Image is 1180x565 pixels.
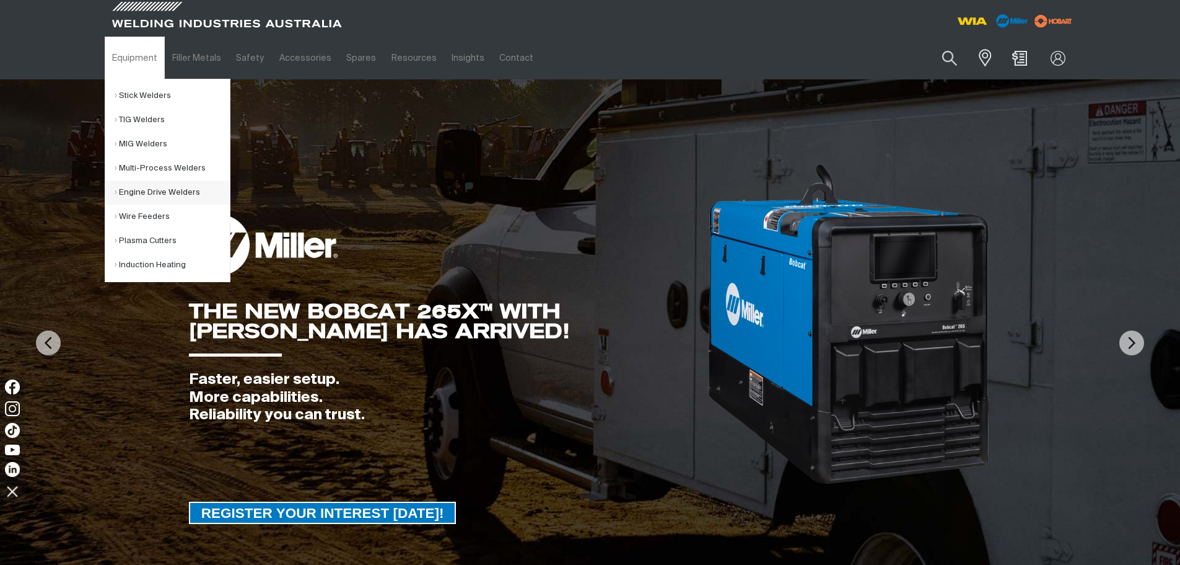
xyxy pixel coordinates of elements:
[5,401,20,416] img: Instagram
[105,37,165,79] a: Equipment
[2,481,23,502] img: hide socials
[1119,331,1144,355] img: NextArrow
[189,301,706,341] div: THE NEW BOBCAT 265X™ WITH [PERSON_NAME] HAS ARRIVED!
[190,502,455,524] span: REGISTER YOUR INTEREST [DATE]!
[189,502,457,524] a: REGISTER YOUR INTEREST TODAY!
[492,37,541,79] a: Contact
[115,156,230,180] a: Multi-Process Welders
[115,253,230,277] a: Induction Heating
[5,445,20,455] img: YouTube
[105,37,833,79] nav: Main
[115,229,230,253] a: Plasma Cutters
[115,84,230,108] a: Stick Welders
[115,132,230,156] a: MIG Welders
[105,79,230,282] ul: Equipment Submenu
[272,37,339,79] a: Accessories
[339,37,383,79] a: Spares
[189,371,706,424] div: Faster, easier setup. More capabilities. Reliability you can trust.
[165,37,229,79] a: Filler Metals
[115,205,230,229] a: Wire Feeders
[383,37,444,79] a: Resources
[5,462,20,477] img: LinkedIn
[115,180,230,205] a: Engine Drive Welders
[1010,51,1029,66] a: Shopping cart (0 product(s))
[36,331,61,355] img: PrevArrow
[929,43,971,73] button: Search products
[5,423,20,438] img: TikTok
[1031,12,1076,30] img: miller
[913,43,971,73] input: Product name or item number...
[5,380,20,394] img: Facebook
[115,108,230,132] a: TIG Welders
[444,37,492,79] a: Insights
[229,37,271,79] a: Safety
